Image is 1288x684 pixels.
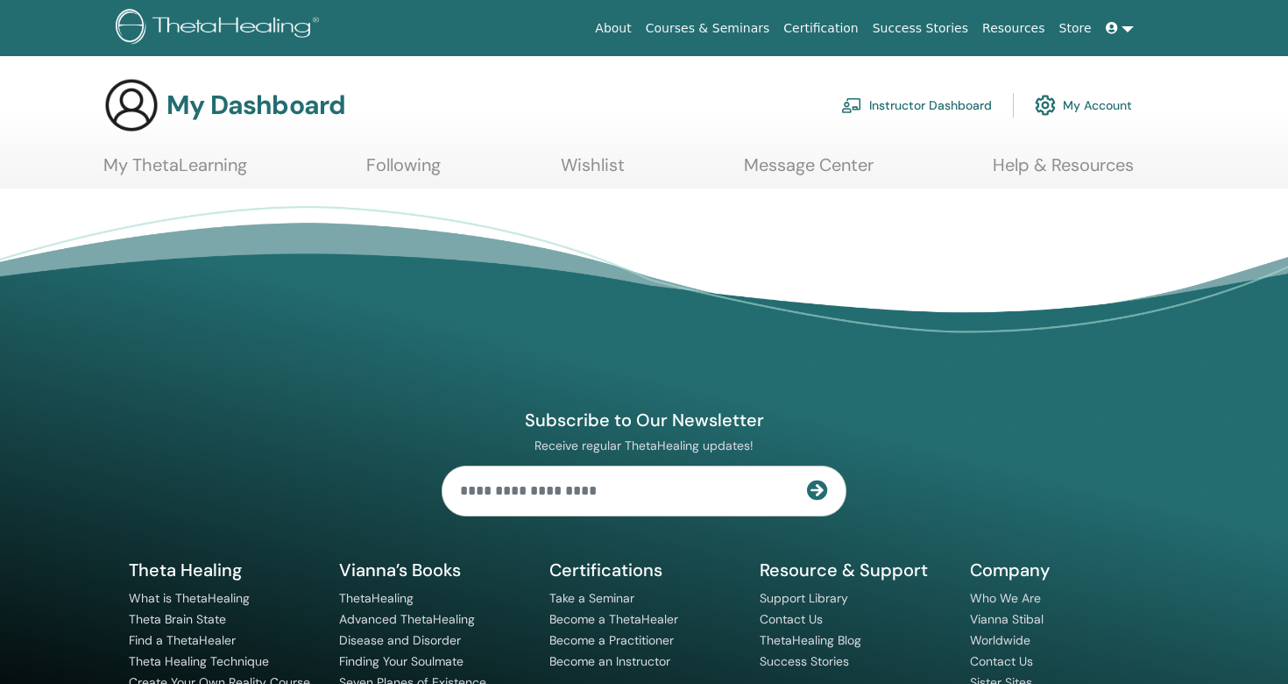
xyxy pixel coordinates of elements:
a: Become an Instructor [549,653,670,669]
a: Become a Practitioner [549,632,674,648]
a: Theta Healing Technique [129,653,269,669]
a: Worldwide [970,632,1030,648]
a: Instructor Dashboard [841,86,992,125]
img: logo.png [116,9,325,48]
a: Vianna Stibal [970,611,1044,627]
a: Help & Resources [993,154,1134,189]
p: Receive regular ThetaHealing updates! [442,438,846,453]
a: Take a Seminar [549,590,634,606]
a: Theta Brain State [129,611,226,627]
a: About [588,12,638,45]
h5: Company [970,559,1159,581]
a: Success Stories [866,12,975,45]
img: chalkboard-teacher.svg [841,97,862,113]
a: Resources [975,12,1052,45]
a: Courses & Seminars [639,12,777,45]
h5: Resource & Support [760,559,949,581]
a: ThetaHealing [339,590,414,606]
a: Message Center [744,154,874,189]
a: Certification [776,12,865,45]
a: Success Stories [760,653,849,669]
a: Advanced ThetaHealing [339,611,475,627]
a: My Account [1035,86,1132,125]
a: Support Library [760,590,848,606]
a: Following [366,154,441,189]
a: Who We Are [970,590,1041,606]
a: ThetaHealing Blog [760,632,861,648]
a: Finding Your Soulmate [339,653,464,669]
h4: Subscribe to Our Newsletter [442,409,846,431]
a: Find a ThetaHealer [129,632,236,648]
a: Contact Us [970,653,1033,669]
a: Store [1052,12,1099,45]
h3: My Dashboard [166,89,345,121]
h5: Certifications [549,559,739,581]
h5: Vianna’s Books [339,559,528,581]
a: Contact Us [760,611,823,627]
img: cog.svg [1035,90,1056,120]
a: Disease and Disorder [339,632,461,648]
a: What is ThetaHealing [129,590,250,606]
h5: Theta Healing [129,559,318,581]
a: Become a ThetaHealer [549,611,678,627]
a: Wishlist [561,154,625,189]
a: My ThetaLearning [103,154,247,189]
img: generic-user-icon.jpg [103,77,159,133]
